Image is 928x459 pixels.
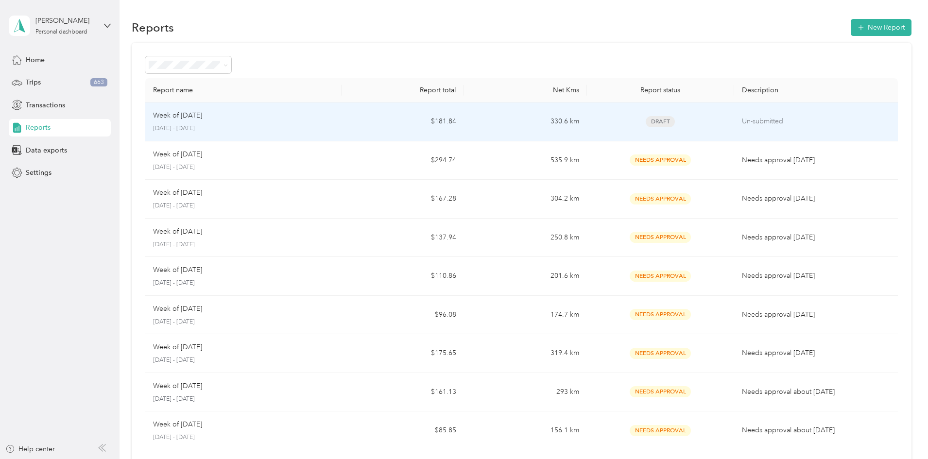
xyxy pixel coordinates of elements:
th: Description [734,78,898,102]
td: 304.2 km [464,180,586,219]
p: Needs approval [DATE] [742,232,890,243]
p: Week of [DATE] [153,187,202,198]
h1: Reports [132,22,174,33]
th: Report total [342,78,464,102]
span: Needs Approval [630,193,691,204]
td: $137.94 [342,219,464,257]
p: Needs approval [DATE] [742,155,890,166]
p: Needs approval about [DATE] [742,387,890,397]
p: [DATE] - [DATE] [153,163,334,172]
p: Week of [DATE] [153,419,202,430]
p: Needs approval [DATE] [742,309,890,320]
p: [DATE] - [DATE] [153,202,334,210]
td: 201.6 km [464,257,586,296]
p: Week of [DATE] [153,381,202,391]
p: [DATE] - [DATE] [153,395,334,404]
td: $294.74 [342,141,464,180]
p: Needs approval [DATE] [742,193,890,204]
td: $85.85 [342,411,464,450]
td: 293 km [464,373,586,412]
p: Needs approval [DATE] [742,271,890,281]
p: [DATE] - [DATE] [153,318,334,326]
p: [DATE] - [DATE] [153,279,334,288]
p: Week of [DATE] [153,149,202,160]
span: Needs Approval [630,154,691,166]
span: Reports [26,122,51,133]
p: [DATE] - [DATE] [153,433,334,442]
p: Week of [DATE] [153,226,202,237]
p: [DATE] - [DATE] [153,240,334,249]
span: Trips [26,77,41,87]
td: $110.86 [342,257,464,296]
span: Needs Approval [630,386,691,397]
p: Un-submitted [742,116,890,127]
td: 330.6 km [464,102,586,141]
span: Home [26,55,45,65]
p: Week of [DATE] [153,265,202,275]
td: $175.65 [342,334,464,373]
span: Draft [646,116,675,127]
td: $161.13 [342,373,464,412]
span: Data exports [26,145,67,155]
td: $167.28 [342,180,464,219]
span: Needs Approval [630,309,691,320]
td: $181.84 [342,102,464,141]
td: $96.08 [342,296,464,335]
button: New Report [851,19,911,36]
p: Week of [DATE] [153,110,202,121]
span: Transactions [26,100,65,110]
td: 535.9 km [464,141,586,180]
span: Needs Approval [630,425,691,436]
iframe: Everlance-gr Chat Button Frame [874,405,928,459]
div: Personal dashboard [35,29,87,35]
span: Needs Approval [630,271,691,282]
p: [DATE] - [DATE] [153,356,334,365]
span: Settings [26,168,52,178]
span: Needs Approval [630,232,691,243]
p: Needs approval [DATE] [742,348,890,358]
div: Report status [595,86,726,94]
p: [DATE] - [DATE] [153,124,334,133]
span: Needs Approval [630,348,691,359]
p: Week of [DATE] [153,304,202,314]
span: 663 [90,78,107,87]
td: 174.7 km [464,296,586,335]
th: Report name [145,78,342,102]
th: Net Kms [464,78,586,102]
div: [PERSON_NAME] [35,16,96,26]
button: Help center [5,444,55,454]
td: 250.8 km [464,219,586,257]
p: Needs approval about [DATE] [742,425,890,436]
td: 156.1 km [464,411,586,450]
p: Week of [DATE] [153,342,202,353]
td: 319.4 km [464,334,586,373]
